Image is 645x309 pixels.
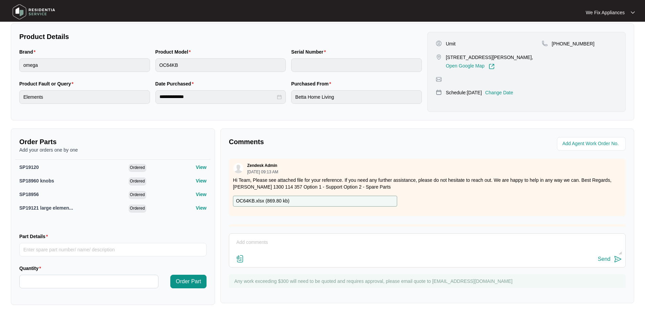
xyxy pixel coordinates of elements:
img: Link-External [489,63,495,70]
p: Comments [229,137,423,147]
p: View [196,205,207,211]
label: Product Model [155,49,194,55]
p: Add your orders one by one [19,147,207,153]
input: Product Fault or Query [19,90,150,104]
span: Order Part [176,277,201,286]
span: SP18956 [19,192,39,197]
p: Hi Team, Please see attached file for your reference. If you need any further assistance, please ... [233,177,622,190]
img: user.svg [233,163,243,173]
p: View [196,164,207,171]
input: Purchased From [291,90,422,104]
div: Send [598,256,610,262]
img: map-pin [436,89,442,95]
img: residentia service logo [10,2,58,22]
label: Serial Number [291,49,328,55]
img: map-pin [436,76,442,82]
button: Send [598,255,622,264]
input: Add Agent Work Order No. [562,140,622,148]
p: Product Details [19,32,422,41]
span: Ordered [129,191,146,199]
span: Ordered [129,164,146,172]
span: Ordered [129,177,146,186]
p: Order Parts [19,137,207,147]
p: Any work exceeding $300 will need to be quoted and requires approval, please email quote to [EMAI... [234,278,622,285]
input: Brand [19,58,150,72]
label: Brand [19,49,38,55]
p: Change Date [485,89,513,96]
p: View [196,191,207,198]
img: map-pin [436,54,442,60]
span: SP19121 large elemen... [19,205,73,211]
input: Quantity [20,275,158,288]
p: We Fix Appliances [586,9,625,16]
p: Schedule: [DATE] [446,89,482,96]
img: map-pin [542,40,548,46]
input: Part Details [19,243,207,256]
p: [PHONE_NUMBER] [552,40,595,47]
img: send-icon.svg [614,255,622,263]
label: Product Fault or Query [19,80,76,87]
span: SP18960 knobs [19,178,54,184]
button: Order Part [170,275,207,288]
input: Serial Number [291,58,422,72]
img: file-attachment-doc.svg [236,255,244,263]
p: View [196,177,207,184]
label: Part Details [19,233,51,240]
label: Purchased From [291,80,334,87]
label: Quantity [19,265,44,272]
input: Date Purchased [159,93,276,100]
img: user-pin [436,40,442,46]
span: Ordered [129,205,146,213]
p: [DATE] 09:13 AM [247,170,278,174]
p: Umit [446,40,456,47]
label: Date Purchased [155,80,196,87]
p: Zendesk Admin [247,163,277,168]
input: Product Model [155,58,286,72]
p: OC64KB.xlsx ( 869.80 kb ) [236,197,289,205]
a: Open Google Map [446,63,495,70]
span: SP19120 [19,165,39,170]
img: dropdown arrow [631,11,635,14]
p: [STREET_ADDRESS][PERSON_NAME], [446,54,533,61]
